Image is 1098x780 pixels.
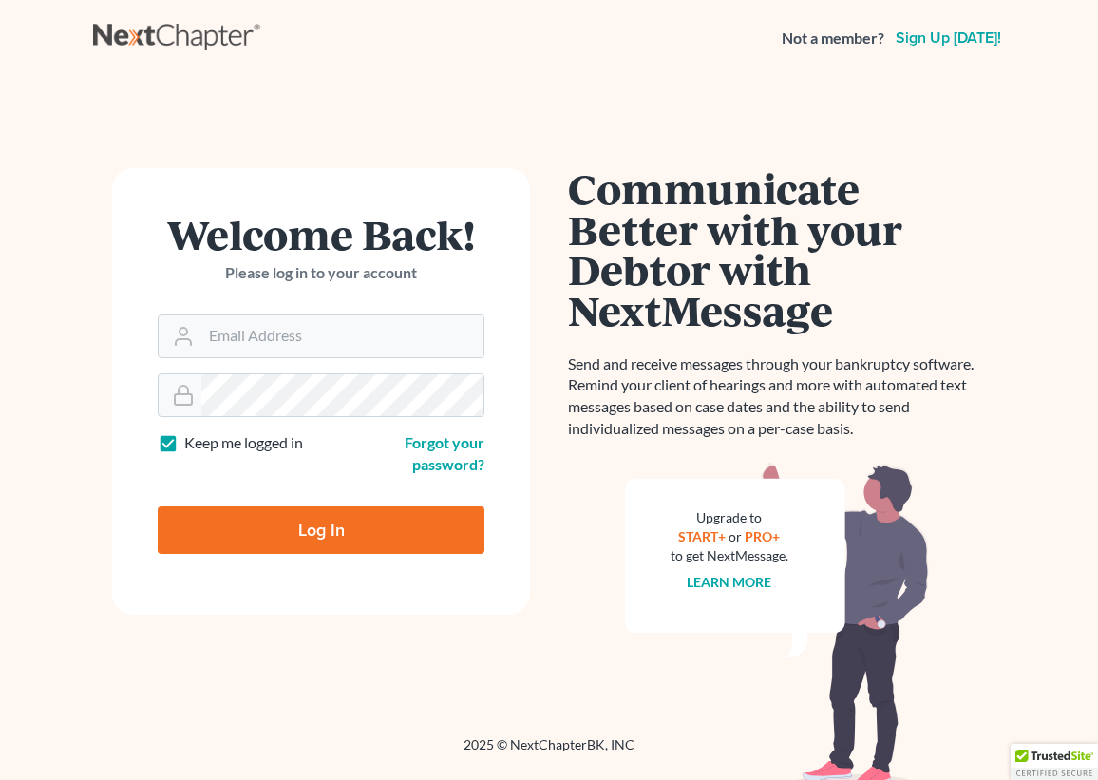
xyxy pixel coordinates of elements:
[158,214,484,255] h1: Welcome Back!
[405,433,484,473] a: Forgot your password?
[746,528,781,544] a: PRO+
[782,28,884,49] strong: Not a member?
[568,353,986,440] p: Send and receive messages through your bankruptcy software. Remind your client of hearings and mo...
[671,546,788,565] div: to get NextMessage.
[158,506,484,554] input: Log In
[688,574,772,590] a: Learn more
[201,315,483,357] input: Email Address
[184,432,303,454] label: Keep me logged in
[158,262,484,284] p: Please log in to your account
[93,735,1005,770] div: 2025 © NextChapterBK, INC
[671,508,788,527] div: Upgrade to
[1011,744,1098,780] div: TrustedSite Certified
[729,528,743,544] span: or
[568,168,986,331] h1: Communicate Better with your Debtor with NextMessage
[679,528,727,544] a: START+
[892,30,1005,46] a: Sign up [DATE]!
